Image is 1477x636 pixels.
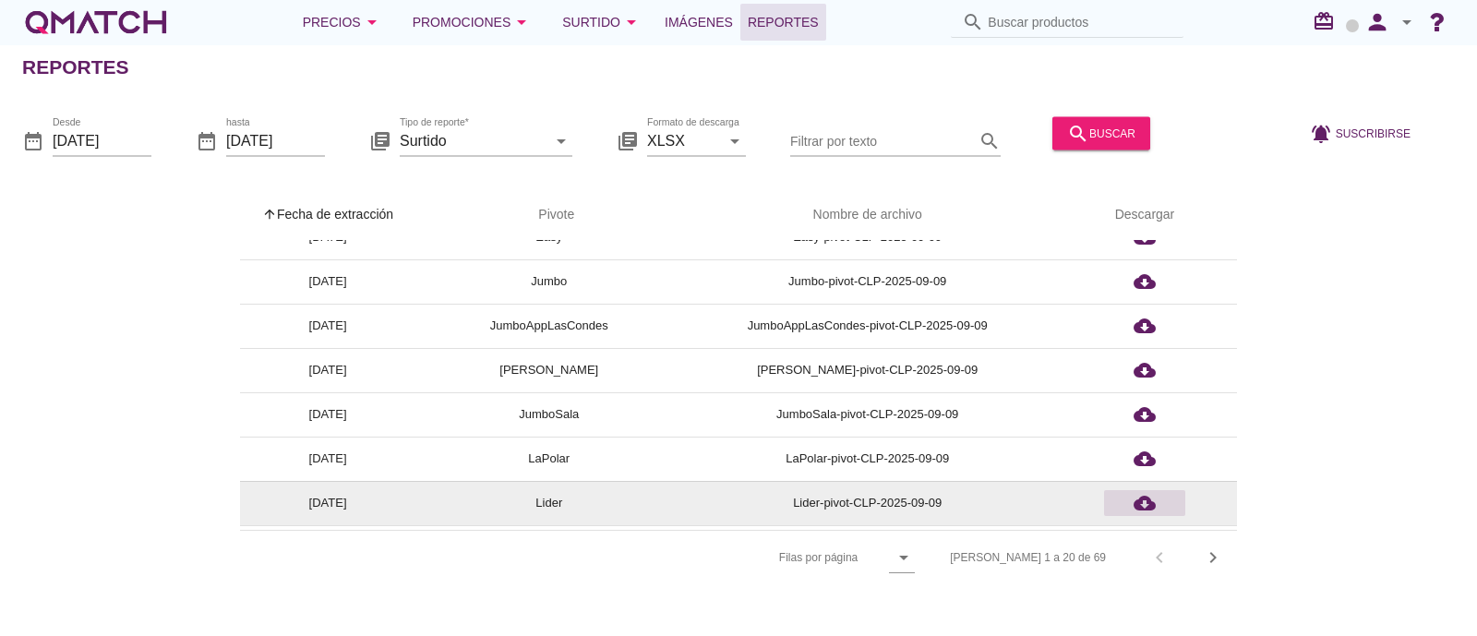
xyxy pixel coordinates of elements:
input: Tipo de reporte* [400,126,546,155]
td: LaPolar [415,437,682,481]
span: Reportes [748,11,819,33]
i: arrow_drop_down [1396,11,1418,33]
div: Filas por página [594,531,915,584]
i: search [1067,122,1089,144]
button: Precios [288,4,398,41]
td: JumboAppLasCondes [415,304,682,348]
i: arrow_drop_down [724,129,746,151]
td: [PERSON_NAME] [415,348,682,392]
td: JumboSala [415,392,682,437]
i: chevron_right [1202,546,1224,569]
td: [DATE] [240,481,415,525]
i: redeem [1313,10,1342,32]
i: notifications_active [1310,122,1336,144]
i: search [962,11,984,33]
input: hasta [226,126,325,155]
div: Precios [303,11,383,33]
td: JumboAppLasCondes-pivot-CLP-2025-09-09 [682,304,1052,348]
div: Promociones [413,11,534,33]
th: Descargar: Not sorted. [1052,189,1237,241]
input: Formato de descarga [647,126,720,155]
td: Lider [415,481,682,525]
button: Promociones [398,4,548,41]
td: Jumbo-pivot-CLP-2025-09-09 [682,259,1052,304]
div: buscar [1067,122,1135,144]
th: Nombre de archivo: Not sorted. [682,189,1052,241]
i: cloud_download [1134,403,1156,426]
i: arrow_drop_down [510,11,533,33]
td: Liquidos [415,525,682,570]
a: white-qmatch-logo [22,4,170,41]
button: Surtido [547,4,657,41]
th: Fecha de extracción: Sorted ascending. Activate to sort descending. [240,189,415,241]
td: Liquidos-pivot-CLP-2025-09-09 [682,525,1052,570]
input: Desde [53,126,151,155]
th: Pivote: Not sorted. Activate to sort ascending. [415,189,682,241]
td: [DATE] [240,392,415,437]
td: LaPolar-pivot-CLP-2025-09-09 [682,437,1052,481]
td: Jumbo [415,259,682,304]
td: [DATE] [240,525,415,570]
i: cloud_download [1134,315,1156,337]
i: arrow_upward [262,207,277,222]
i: cloud_download [1134,492,1156,514]
a: Imágenes [657,4,740,41]
i: arrow_drop_down [620,11,642,33]
i: date_range [22,129,44,151]
div: Surtido [562,11,642,33]
span: Imágenes [665,11,733,33]
a: Reportes [740,4,826,41]
i: date_range [196,129,218,151]
i: cloud_download [1134,448,1156,470]
span: Suscribirse [1336,125,1411,141]
i: arrow_drop_down [893,546,915,569]
i: library_books [617,129,639,151]
button: buscar [1052,116,1150,150]
i: arrow_drop_down [361,11,383,33]
div: [PERSON_NAME] 1 a 20 de 69 [950,549,1106,566]
td: [DATE] [240,437,415,481]
h2: Reportes [22,53,129,82]
i: cloud_download [1134,270,1156,293]
td: JumboSala-pivot-CLP-2025-09-09 [682,392,1052,437]
td: [DATE] [240,259,415,304]
td: [DATE] [240,304,415,348]
i: person [1359,9,1396,35]
i: arrow_drop_down [550,129,572,151]
i: search [979,129,1001,151]
input: Buscar productos [988,7,1172,37]
td: [DATE] [240,348,415,392]
td: Lider-pivot-CLP-2025-09-09 [682,481,1052,525]
i: library_books [369,129,391,151]
button: Next page [1196,541,1230,574]
button: Suscribirse [1295,116,1425,150]
td: [PERSON_NAME]-pivot-CLP-2025-09-09 [682,348,1052,392]
input: Filtrar por texto [790,126,975,155]
i: cloud_download [1134,359,1156,381]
